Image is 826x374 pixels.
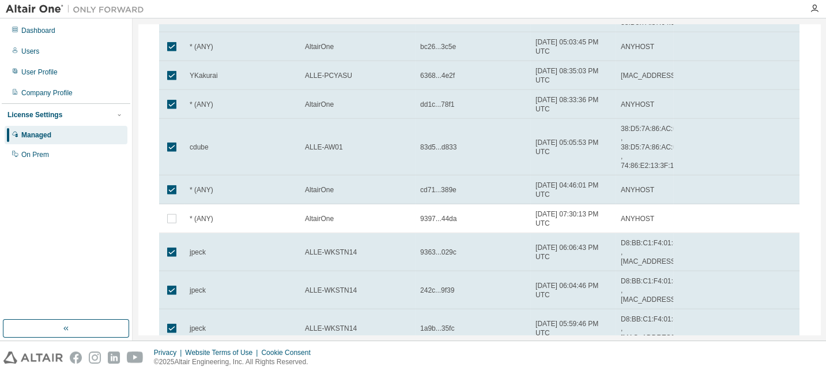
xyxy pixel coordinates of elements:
[305,143,343,152] span: ALLE-AW01
[621,315,681,342] span: D8:BB:C1:F4:01:48 , [MAC_ADDRESS]
[535,66,610,85] span: [DATE] 08:35:03 PM UTC
[420,324,454,333] span: 1a9b...35fc
[535,181,610,199] span: [DATE] 04:46:01 PM UTC
[305,214,334,223] span: AltairOne
[420,214,457,223] span: 9397...44da
[305,324,357,333] span: ALLE-WKSTN14
[535,281,610,300] span: [DATE] 06:04:46 PM UTC
[70,351,82,364] img: facebook.svg
[420,248,457,257] span: 9363...029c
[190,100,213,109] span: * (ANY)
[621,100,654,109] span: ANYHOST
[420,71,455,80] span: 6368...4e2f
[21,47,39,56] div: Users
[420,100,454,109] span: dd1c...78f1
[621,276,681,304] span: D8:BB:C1:F4:01:48 , [MAC_ADDRESS]
[305,71,352,80] span: ALLE-PCYASU
[535,38,610,56] span: [DATE] 05:03:45 PM UTC
[190,214,213,223] span: * (ANY)
[190,42,213,51] span: * (ANY)
[21,130,51,140] div: Managed
[305,42,334,51] span: AltairOne
[305,248,357,257] span: ALLE-WKSTN14
[305,185,334,195] span: AltairOne
[621,238,681,266] span: D8:BB:C1:F4:01:48 , [MAC_ADDRESS]
[305,286,357,295] span: ALLE-WKSTN14
[21,88,73,98] div: Company Profile
[621,185,654,195] span: ANYHOST
[420,143,457,152] span: 83d5...d833
[535,210,610,228] span: [DATE] 07:30:13 PM UTC
[535,319,610,338] span: [DATE] 05:59:46 PM UTC
[154,348,185,357] div: Privacy
[89,351,101,364] img: instagram.svg
[185,348,261,357] div: Website Terms of Use
[420,185,457,195] span: cd71...389e
[7,110,62,119] div: License Settings
[190,248,206,257] span: jpeck
[420,286,454,295] span: 242c...9f39
[535,138,610,156] span: [DATE] 05:05:53 PM UTC
[621,71,677,80] span: [MAC_ADDRESS]
[621,214,654,223] span: ANYHOST
[305,100,334,109] span: AltairOne
[420,42,456,51] span: bc26...3c5e
[535,243,610,261] span: [DATE] 06:06:43 PM UTC
[127,351,144,364] img: youtube.svg
[6,3,150,15] img: Altair One
[190,185,213,195] span: * (ANY)
[190,286,206,295] span: jpeck
[190,143,209,152] span: cdube
[190,324,206,333] span: jpeck
[535,95,610,114] span: [DATE] 08:33:36 PM UTC
[21,26,55,35] div: Dashboard
[621,42,654,51] span: ANYHOST
[21,68,58,77] div: User Profile
[190,71,218,80] span: YKakurai
[261,348,317,357] div: Cookie Consent
[3,351,63,364] img: altair_logo.svg
[621,124,680,170] span: 38:D5:7A:86:AC:65 , 38:D5:7A:86:AC:66 , 74:86:E2:13:3F:1B
[21,150,49,159] div: On Prem
[108,351,120,364] img: linkedin.svg
[154,357,318,367] p: © 2025 Altair Engineering, Inc. All Rights Reserved.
